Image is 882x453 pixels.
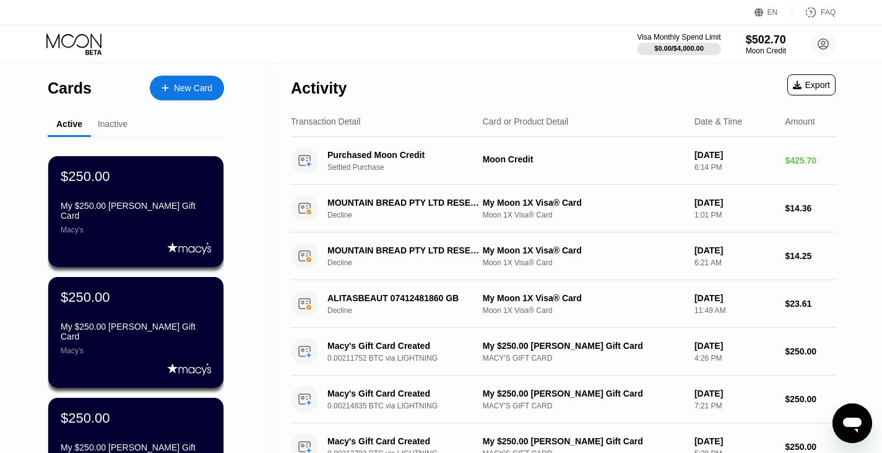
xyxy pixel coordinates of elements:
[793,80,830,90] div: Export
[483,245,685,255] div: My Moon 1X Visa® Card
[694,198,776,208] div: [DATE]
[327,163,491,172] div: Settled Purchase
[327,389,480,398] div: Macy's Gift Card Created
[483,258,685,267] div: Moon 1X Visa® Card
[694,163,776,172] div: 6:14 PM
[821,8,836,17] div: FAQ
[48,277,223,388] div: $250.00My $250.00 [PERSON_NAME] Gift CardMacy's
[785,156,836,165] div: $425.70
[767,8,778,17] div: EN
[291,185,836,232] div: MOUNTAIN BREAD PTY LTD RESERVOIR AUDeclineMy Moon 1X Visa® CardMoon 1X Visa® Card[DATE]1:01 PM$14.36
[291,137,836,185] div: Purchased Moon CreditSettled PurchaseMoon Credit[DATE]6:14 PM$425.70
[785,346,836,356] div: $250.00
[48,156,223,267] div: $250.00My $250.00 [PERSON_NAME] Gift CardMacy's
[785,299,836,309] div: $23.61
[785,203,836,213] div: $14.36
[291,376,836,423] div: Macy's Gift Card Created0.00214835 BTC via LIGHTNINGMy $250.00 [PERSON_NAME] Gift CardMACY'S GIFT...
[694,293,776,303] div: [DATE]
[746,46,786,55] div: Moon Credit
[483,154,685,164] div: Moon Credit
[694,150,776,160] div: [DATE]
[483,211,685,219] div: Moon 1X Visa® Card
[327,211,491,219] div: Decline
[746,33,786,55] div: $502.70Moon Credit
[327,258,491,267] div: Decline
[291,232,836,280] div: MOUNTAIN BREAD PTY LTD RESERVOIR AUDeclineMy Moon 1X Visa® CardMoon 1X Visa® Card[DATE]6:21 AM$14.25
[785,394,836,404] div: $250.00
[291,117,360,126] div: Transaction Detail
[327,402,491,410] div: 0.00214835 BTC via LIGHTNING
[483,389,685,398] div: My $250.00 [PERSON_NAME] Gift Card
[61,226,211,234] div: Macy's
[327,198,480,208] div: MOUNTAIN BREAD PTY LTD RESERVOIR AU
[483,198,685,208] div: My Moon 1X Visa® Card
[483,402,685,410] div: MACY'S GIFT CARD
[746,33,786,46] div: $502.70
[291,328,836,376] div: Macy's Gift Card Created0.00211752 BTC via LIGHTNINGMy $250.00 [PERSON_NAME] Gift CardMACY'S GIFT...
[694,402,776,410] div: 7:21 PM
[327,354,491,363] div: 0.00211752 BTC via LIGHTNING
[637,33,720,42] div: Visa Monthly Spend Limit
[61,410,110,426] div: $250.00
[327,245,480,255] div: MOUNTAIN BREAD PTY LTD RESERVOIR AU
[694,245,776,255] div: [DATE]
[785,442,836,452] div: $250.00
[694,306,776,315] div: 11:49 AM
[637,33,720,55] div: Visa Monthly Spend Limit$0.00/$4,000.00
[48,79,92,97] div: Cards
[785,251,836,261] div: $14.25
[694,117,742,126] div: Date & Time
[61,201,211,221] div: My $250.00 [PERSON_NAME] Gift Card
[327,341,480,351] div: Macy's Gift Card Created
[483,293,685,303] div: My Moon 1X Visa® Card
[61,169,110,185] div: $250.00
[174,83,212,94] div: New Card
[327,293,480,303] div: ALITASBEAUT 07412481860 GB
[694,389,776,398] div: [DATE]
[483,117,569,126] div: Card or Product Detail
[98,119,128,129] div: Inactive
[483,354,685,363] div: MACY'S GIFT CARD
[327,306,491,315] div: Decline
[754,6,792,19] div: EN
[61,322,211,341] div: My $250.00 [PERSON_NAME] Gift Card
[483,306,685,315] div: Moon 1X Visa® Card
[327,436,480,446] div: Macy's Gift Card Created
[150,76,224,100] div: New Card
[483,436,685,446] div: My $250.00 [PERSON_NAME] Gift Card
[694,341,776,351] div: [DATE]
[787,74,836,95] div: Export
[483,341,685,351] div: My $250.00 [PERSON_NAME] Gift Card
[654,45,704,52] div: $0.00 / $4,000.00
[832,403,872,443] iframe: Button to launch messaging window, conversation in progress
[291,79,347,97] div: Activity
[694,436,776,446] div: [DATE]
[792,6,836,19] div: FAQ
[327,150,480,160] div: Purchased Moon Credit
[694,354,776,363] div: 4:26 PM
[785,117,815,126] div: Amount
[61,346,211,355] div: Macy's
[694,211,776,219] div: 1:01 PM
[56,119,82,129] div: Active
[694,258,776,267] div: 6:21 AM
[61,289,110,306] div: $250.00
[291,280,836,328] div: ALITASBEAUT 07412481860 GBDeclineMy Moon 1X Visa® CardMoon 1X Visa® Card[DATE]11:49 AM$23.61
